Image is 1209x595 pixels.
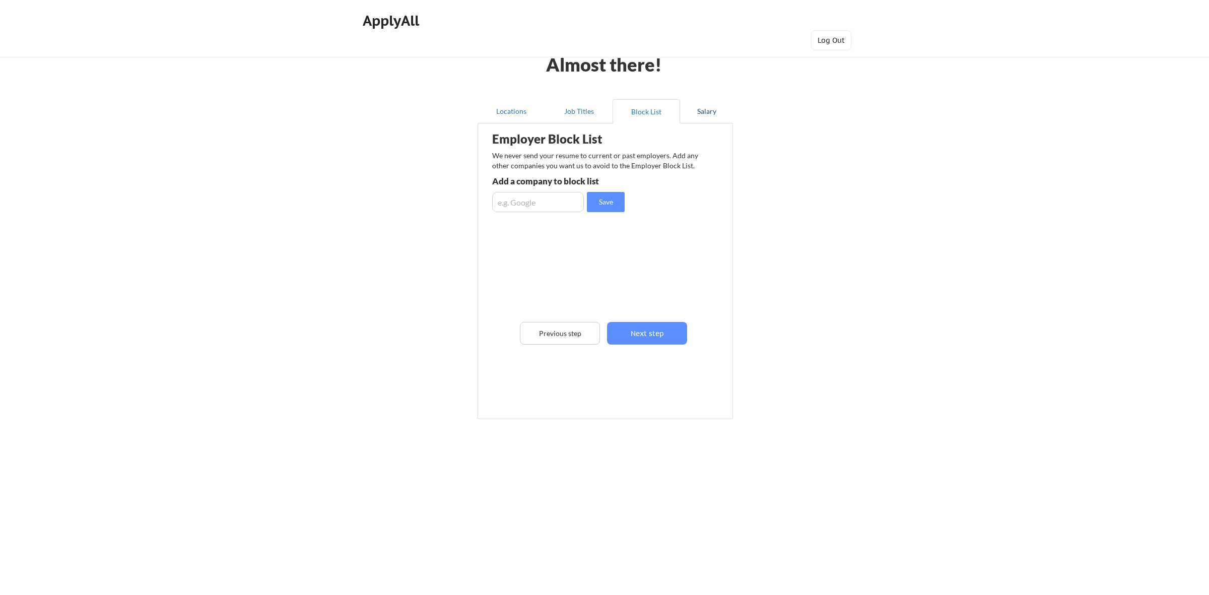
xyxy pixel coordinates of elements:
[587,192,625,212] button: Save
[363,12,422,29] div: ApplyAll
[811,30,851,50] button: Log Out
[607,322,687,345] button: Next step
[492,192,584,212] input: e.g. Google
[520,322,600,345] button: Previous step
[613,99,680,123] button: Block List
[492,177,640,185] div: Add a company to block list
[492,133,651,145] div: Employer Block List
[545,99,613,123] button: Job Titles
[492,151,705,170] div: We never send your resume to current or past employers. Add any other companies you want us to av...
[533,55,674,74] div: Almost there!
[680,99,733,123] button: Salary
[478,99,545,123] button: Locations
